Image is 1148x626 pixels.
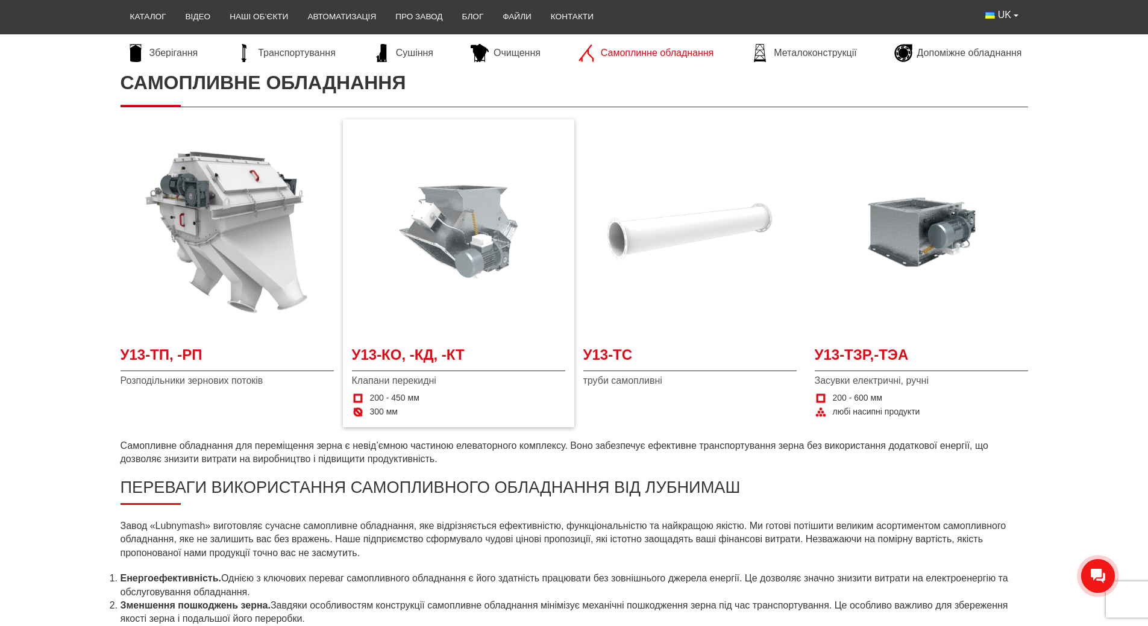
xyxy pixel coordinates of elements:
a: Самоплинне обладнання [572,44,720,62]
a: Зберігання [121,44,204,62]
span: труби самопливні [583,374,797,387]
span: 200 - 600 мм [833,392,882,404]
span: 200 - 450 мм [370,392,419,404]
span: Допоміжне обладнання [917,46,1022,60]
span: Сушіння [396,46,433,60]
span: 300 мм [370,406,398,418]
li: Завдяки особливостям конструкції самопливне обладнання мінімізує механічні пошкодження зерна під ... [121,599,1028,626]
span: Зберігання [149,46,198,60]
a: У13-ТС [583,345,797,372]
span: UK [998,8,1011,22]
a: Очищення [465,44,547,62]
li: Однією з ключових переваг самопливного обладнання є його здатність працювати без зовнішнього джер... [121,572,1028,599]
span: Очищення [494,46,541,60]
a: Металоконструкції [745,44,862,62]
a: Наші об’єкти [220,4,298,30]
a: Транспортування [229,44,342,62]
span: Металоконструкції [774,46,856,60]
span: Засувки електричні, ручні [815,374,1028,387]
span: Самоплинне обладнання [601,46,714,60]
strong: Зменшення пошкоджень зерна. [121,600,271,610]
a: Файли [493,4,541,30]
span: Транспортування [258,46,336,60]
a: Про завод [386,4,452,30]
p: Завод «Lubnymash» виготовляє сучасне самопливне обладнання, яке відрізняється ефективністю, функц... [121,519,1028,560]
a: У13-ТЗР,-ТЭА [815,345,1028,372]
a: У13-КО, -КД, -КТ [352,345,565,372]
h2: Переваги використання самопливного обладнання від Лубнимаш [121,478,1028,505]
a: Відео [176,4,221,30]
a: Каталог [121,4,176,30]
img: Українська [985,12,995,19]
a: Автоматизація [298,4,386,30]
a: У13-ТП, -РП [121,345,334,372]
a: Допоміжне обладнання [888,44,1028,62]
a: Блог [452,4,493,30]
span: Клапани перекидні [352,374,565,387]
span: любі насипні продукти [833,406,920,418]
a: Сушіння [367,44,439,62]
h1: Самопливне обладнання [121,59,1028,107]
p: Самопливне обладнання для переміщення зерна є невід’ємною частиною елеваторного комплексу. Воно з... [121,439,1028,466]
span: Розподільники зернових потоків [121,374,334,387]
button: UK [976,4,1027,27]
a: Контакти [541,4,603,30]
strong: Енергоефективність. [121,573,221,583]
